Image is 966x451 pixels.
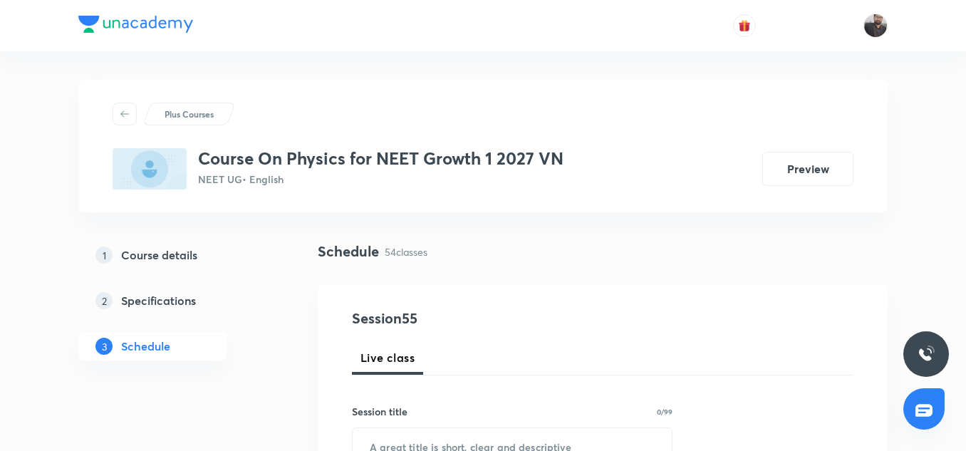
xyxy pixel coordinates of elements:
[121,338,170,355] h5: Schedule
[738,19,751,32] img: avatar
[318,241,379,262] h4: Schedule
[78,286,272,315] a: 2Specifications
[165,108,214,120] p: Plus Courses
[352,404,407,419] h6: Session title
[360,349,415,366] span: Live class
[762,152,853,186] button: Preview
[863,14,888,38] img: Vishal Choudhary
[385,244,427,259] p: 54 classes
[78,16,193,36] a: Company Logo
[78,241,272,269] a: 1Course details
[95,247,113,264] p: 1
[198,172,563,187] p: NEET UG • English
[95,292,113,309] p: 2
[918,346,935,363] img: ttu
[121,292,196,309] h5: Specifications
[352,308,612,329] h4: Session 55
[733,14,756,37] button: avatar
[95,338,113,355] p: 3
[657,408,672,415] p: 0/99
[198,148,563,169] h3: Course On Physics for NEET Growth 1 2027 VN
[113,148,187,190] img: EBCC96E5-3204-48B4-851B-0CE8F33BFA37_plus.png
[121,247,197,264] h5: Course details
[78,16,193,33] img: Company Logo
